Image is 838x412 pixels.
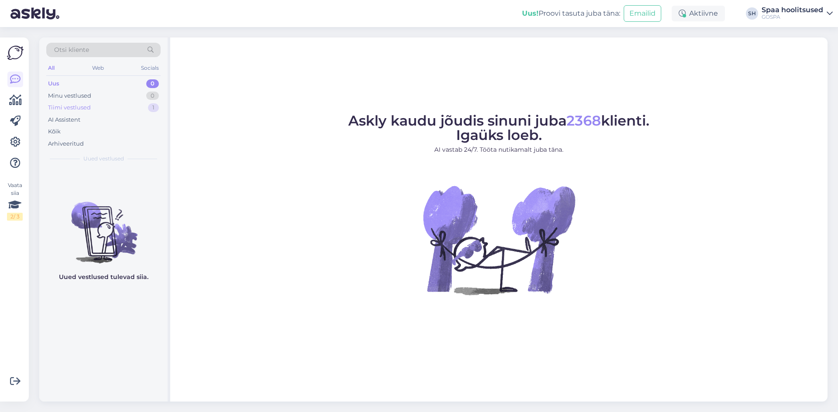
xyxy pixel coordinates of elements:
a: Spaa hoolitsusedGOSPA [762,7,833,20]
div: 2 / 3 [7,213,23,221]
p: AI vastab 24/7. Tööta nutikamalt juba täna. [348,145,649,154]
div: AI Assistent [48,116,80,124]
div: Aktiivne [672,6,725,21]
button: Emailid [624,5,661,22]
span: Otsi kliente [54,45,89,54]
div: GOSPA [762,14,823,20]
b: Uus! [522,9,539,17]
div: Vaata siia [7,181,23,221]
div: Arhiveeritud [48,140,84,148]
p: Uued vestlused tulevad siia. [59,272,148,282]
span: 2368 [567,112,601,129]
div: SH [746,7,758,20]
div: Proovi tasuta juba täna: [522,8,620,19]
img: No chats [39,186,168,265]
div: 1 [148,103,159,112]
img: No Chat active [420,161,577,318]
div: Web [90,62,106,74]
div: Uus [48,79,59,88]
span: Askly kaudu jõudis sinuni juba klienti. Igaüks loeb. [348,112,649,143]
div: Minu vestlused [48,92,91,100]
img: Askly Logo [7,44,24,61]
div: 0 [146,79,159,88]
span: Uued vestlused [83,155,124,163]
div: Spaa hoolitsused [762,7,823,14]
div: 0 [146,92,159,100]
div: All [46,62,56,74]
div: Socials [139,62,161,74]
div: Kõik [48,127,61,136]
div: Tiimi vestlused [48,103,91,112]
